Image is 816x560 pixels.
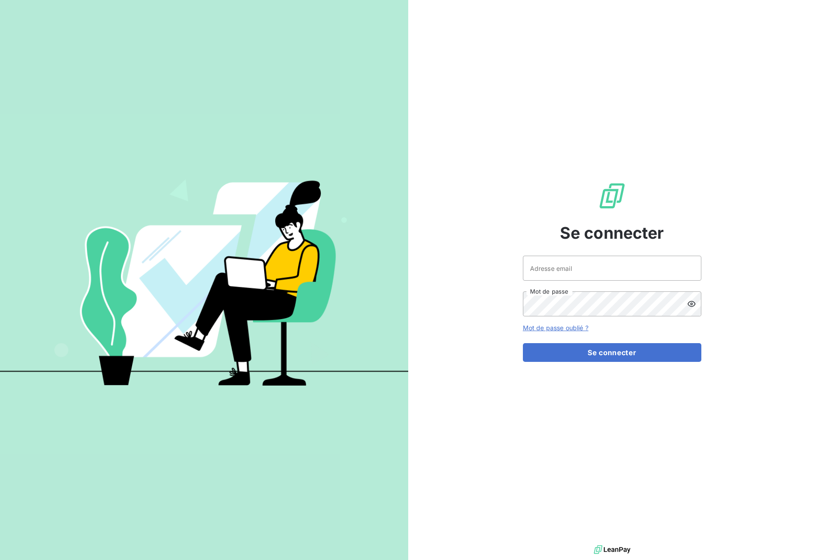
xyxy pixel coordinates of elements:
span: Se connecter [560,221,664,245]
input: placeholder [523,256,701,281]
button: Se connecter [523,343,701,362]
img: logo [594,543,630,556]
img: Logo LeanPay [598,182,626,210]
a: Mot de passe oublié ? [523,324,588,332]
